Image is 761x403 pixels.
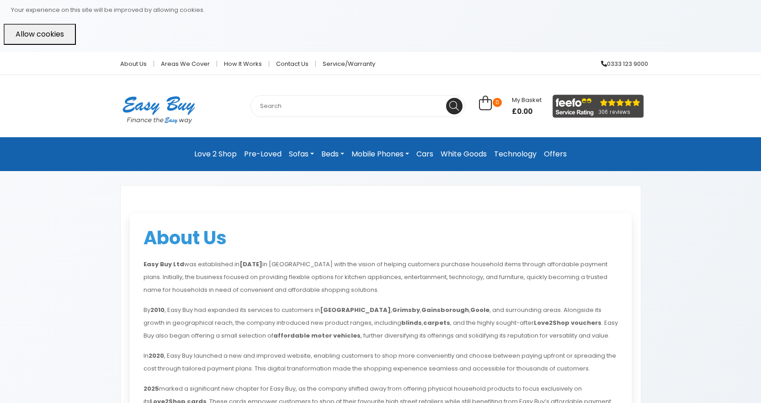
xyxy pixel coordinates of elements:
strong: Goole [470,306,490,314]
strong: [DATE] [239,260,262,269]
a: Sofas [285,145,318,164]
strong: affordable motor vehicles [273,331,361,340]
p: Your experience on this site will be improved by allowing cookies. [11,4,757,16]
strong: 2010 [150,306,165,314]
a: Pre-Loved [240,145,285,164]
a: 0 My Basket £0.00 [479,101,542,111]
a: Areas we cover [154,61,217,67]
a: White Goods [437,145,490,164]
img: Easy Buy [113,84,204,135]
a: Contact Us [269,61,316,67]
a: Technology [490,145,540,164]
span: My Basket [512,96,542,104]
strong: Gainsborough [421,306,469,314]
strong: carpets [423,318,450,327]
strong: 2025 [144,384,159,393]
strong: 2020 [149,351,164,360]
p: In , Easy Buy launched a new and improved website, enabling customers to shop more conveniently a... [144,349,618,375]
a: About Us [113,61,154,67]
button: Allow cookies [4,24,76,45]
span: About Us [144,225,227,251]
a: Offers [540,145,570,164]
strong: [GEOGRAPHIC_DATA] [320,306,391,314]
span: 0 [493,98,502,107]
p: was established in in [GEOGRAPHIC_DATA] with the vision of helping customers purchase household i... [144,258,618,296]
img: feefo_logo [553,95,644,118]
strong: Easy Buy Ltd [144,260,184,269]
p: By , Easy Buy had expanded its services to customers in , , , , and surrounding areas. Alongside ... [144,304,618,342]
strong: Grimsby [392,306,420,314]
a: Beds [318,145,348,164]
a: 0333 123 9000 [594,61,648,67]
a: Service/Warranty [316,61,375,67]
a: Cars [413,145,437,164]
a: How it works [217,61,269,67]
a: Love 2 Shop [191,145,240,164]
input: Search [250,95,465,117]
a: Mobile Phones [348,145,413,164]
span: £0.00 [512,106,542,117]
strong: Love2Shop vouchers [534,318,601,327]
strong: blinds [401,318,422,327]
